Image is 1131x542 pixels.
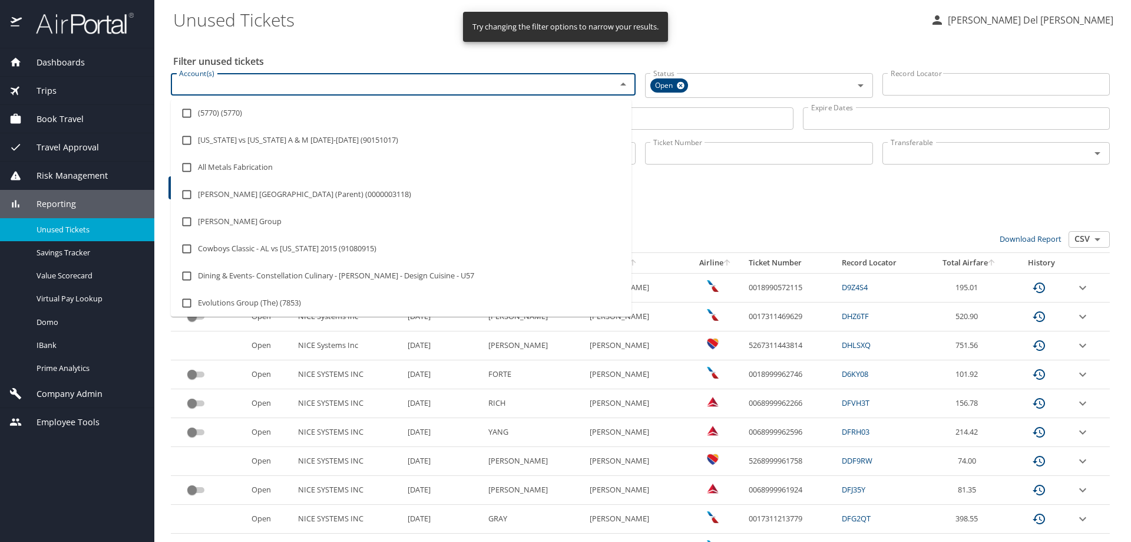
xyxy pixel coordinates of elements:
a: DFVH3T [842,398,869,408]
div: Try changing the filter options to narrow your results. [472,15,659,38]
a: Download Report [1000,234,1061,244]
img: American Airlines [707,511,719,523]
td: NICE SYSTEMS INC [293,476,403,505]
li: Evolutions Group (The) (7853) [171,290,631,317]
td: [PERSON_NAME] [585,273,686,302]
span: Company Admin [22,387,102,400]
td: 156.78 [925,389,1012,418]
td: 101.92 [925,360,1012,389]
th: Airline [686,253,744,273]
button: sort [629,259,637,267]
li: Cowboys Classic - AL vs [US_STATE] 2015 (91080915) [171,235,631,262]
td: [PERSON_NAME] [585,447,686,476]
td: [PERSON_NAME] [484,476,585,505]
th: Record Locator [837,253,925,273]
td: 520.90 [925,303,1012,331]
span: Savings Tracker [37,247,140,258]
img: icon-airportal.png [11,12,23,35]
img: Delta Airlines [707,482,719,494]
td: GRAY [484,505,585,534]
th: First Name [585,253,686,273]
a: DHZ6TF [842,311,869,321]
button: expand row [1076,310,1090,324]
h2: Filter unused tickets [173,52,1112,71]
span: Risk Management [22,169,108,182]
td: [PERSON_NAME] [585,505,686,534]
td: 0068999962266 [744,389,837,418]
td: 398.55 [925,505,1012,534]
a: D6KY08 [842,369,868,379]
li: All Metals Fabrication [171,154,631,181]
td: Open [247,418,293,447]
button: expand row [1076,483,1090,497]
td: [DATE] [403,505,484,534]
td: NICE SYSTEMS INC [293,447,403,476]
button: expand row [1076,339,1090,353]
button: Filter [168,176,207,199]
button: Open [1089,145,1106,162]
th: Ticket Number [744,253,837,273]
button: expand row [1076,367,1090,382]
span: Virtual Pay Lookup [37,293,140,304]
a: DHLSXQ [842,340,871,350]
td: Open [247,505,293,534]
td: 0017311213779 [744,505,837,534]
span: Value Scorecard [37,270,140,281]
img: airportal-logo.png [23,12,134,35]
span: Unused Tickets [37,224,140,235]
td: [DATE] [403,447,484,476]
button: sort [988,259,996,267]
td: 751.56 [925,331,1012,360]
a: DFJ35Y [842,484,865,495]
span: Dashboards [22,56,85,69]
button: Close [615,76,631,93]
button: Open [852,77,869,94]
li: Dining & Events- Constellation Culinary - [PERSON_NAME] - Design Cuisine - U57 [171,262,631,290]
span: Domo [37,317,140,328]
td: NICE Systems Inc [293,331,403,360]
button: sort [723,259,732,267]
a: DFG2QT [842,513,871,524]
span: Prime Analytics [37,363,140,374]
th: History [1013,253,1071,273]
span: Book Travel [22,113,84,126]
td: NICE SYSTEMS INC [293,389,403,418]
td: Open [247,331,293,360]
td: [PERSON_NAME] [585,331,686,360]
span: Open [650,80,680,92]
div: Open [650,78,688,93]
img: American Airlines [707,280,719,292]
td: 0018990572115 [744,273,837,302]
img: American Airlines [707,367,719,379]
td: FORTE [484,360,585,389]
td: [DATE] [403,360,484,389]
a: DDF9RW [842,455,872,466]
td: [PERSON_NAME] [585,418,686,447]
button: expand row [1076,454,1090,468]
span: Reporting [22,198,76,211]
td: 195.01 [925,273,1012,302]
td: [PERSON_NAME] [585,389,686,418]
td: 0068999961924 [744,476,837,505]
button: [PERSON_NAME] Del [PERSON_NAME] [925,9,1118,31]
button: expand row [1076,512,1090,526]
td: NICE SYSTEMS INC [293,505,403,534]
td: 0068999962596 [744,418,837,447]
h3: 182 Results [171,211,1110,231]
td: [DATE] [403,389,484,418]
button: expand row [1076,281,1090,295]
li: [PERSON_NAME] Group [171,208,631,235]
td: 81.35 [925,476,1012,505]
td: Open [247,360,293,389]
h1: Unused Tickets [173,1,921,38]
td: 0018999962746 [744,360,837,389]
img: Delta Airlines [707,425,719,436]
th: Total Airfare [925,253,1012,273]
span: Travel Approval [22,141,99,154]
td: RICH [484,389,585,418]
td: 214.42 [925,418,1012,447]
td: 5268999961758 [744,447,837,476]
img: Delta Airlines [707,396,719,408]
span: Trips [22,84,57,97]
td: Open [247,476,293,505]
